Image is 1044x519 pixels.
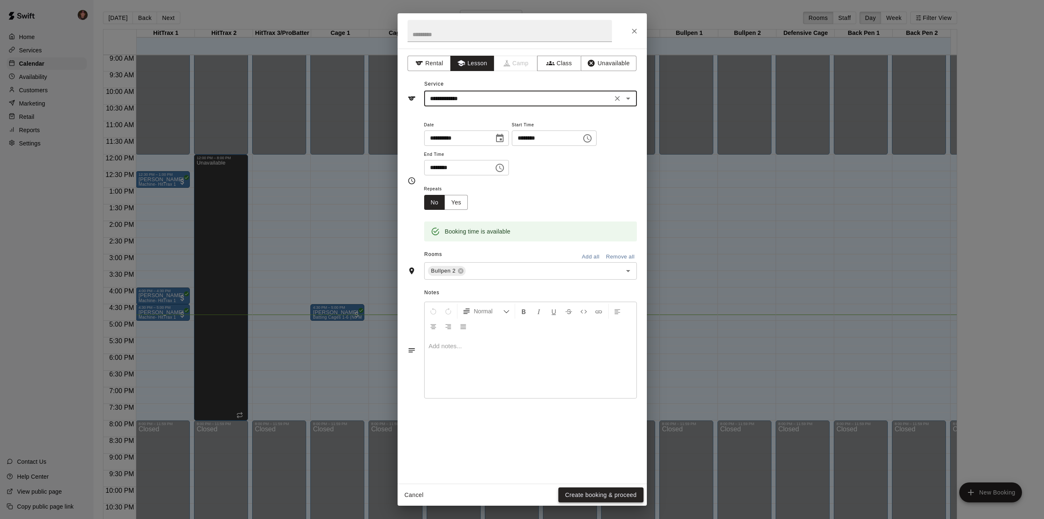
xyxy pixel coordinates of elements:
button: Format Bold [517,304,531,319]
span: End Time [424,149,509,160]
span: Repeats [424,184,475,195]
span: Normal [474,307,503,315]
button: Class [537,56,581,71]
div: Booking time is available [445,224,511,239]
button: Add all [577,251,604,263]
span: Rooms [424,251,442,257]
button: Rental [408,56,451,71]
button: Choose time, selected time is 5:30 PM [491,160,508,176]
button: Clear [612,93,623,104]
span: Notes [424,286,636,300]
div: outlined button group [424,195,468,210]
button: Center Align [426,319,440,334]
button: Right Align [441,319,455,334]
span: Date [424,120,509,131]
button: Choose date, selected date is Aug 21, 2025 [491,130,508,147]
button: Lesson [450,56,494,71]
button: Format Underline [547,304,561,319]
button: Redo [441,304,455,319]
button: Insert Link [592,304,606,319]
span: Camps can only be created in the Services page [494,56,538,71]
span: Bullpen 2 [428,267,459,275]
button: Choose time, selected time is 5:00 PM [579,130,596,147]
button: Open [622,265,634,277]
button: Insert Code [577,304,591,319]
svg: Notes [408,346,416,354]
svg: Rooms [408,267,416,275]
div: Bullpen 2 [428,266,466,276]
button: Remove all [604,251,637,263]
button: Open [622,93,634,104]
button: Justify Align [456,319,470,334]
button: Format Italics [532,304,546,319]
button: Unavailable [581,56,636,71]
button: Formatting Options [459,304,513,319]
button: Undo [426,304,440,319]
button: Left Align [610,304,624,319]
span: Start Time [512,120,597,131]
button: Close [627,24,642,39]
svg: Timing [408,177,416,185]
button: No [424,195,445,210]
button: Create booking & proceed [558,487,643,503]
span: Service [424,81,444,87]
button: Cancel [401,487,427,503]
button: Format Strikethrough [562,304,576,319]
svg: Service [408,94,416,103]
button: Yes [445,195,468,210]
